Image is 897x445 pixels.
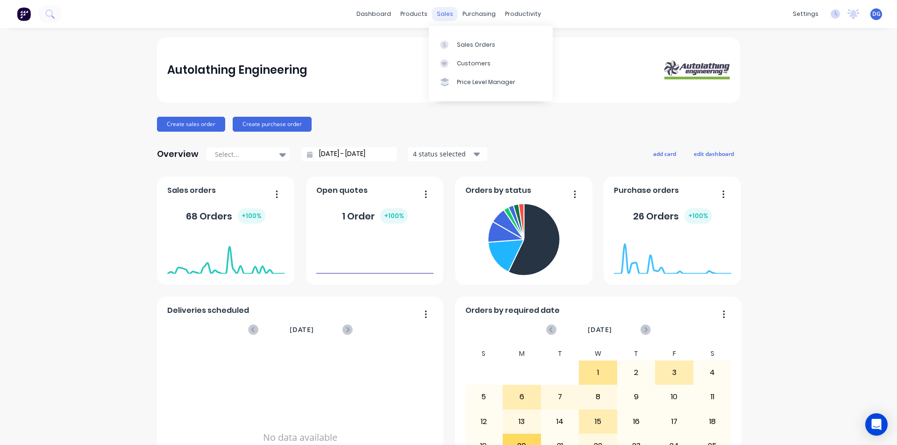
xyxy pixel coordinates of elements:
div: 14 [541,410,579,433]
div: 9 [618,385,655,409]
span: [DATE] [588,325,612,335]
div: Overview [157,145,199,163]
div: 8 [579,385,617,409]
div: 1 [579,361,617,384]
div: S [693,347,732,360]
div: Autolathing Engineering [167,61,307,79]
div: 5 [465,385,503,409]
span: Orders by required date [465,305,560,316]
div: sales [432,7,458,21]
button: 4 status selected [408,147,487,161]
div: Customers [457,59,491,68]
span: Sales orders [167,185,216,196]
div: 68 Orders [186,208,265,224]
div: 7 [541,385,579,409]
div: 3 [655,361,693,384]
button: add card [647,148,682,160]
div: + 100 % [238,208,265,224]
div: Price Level Manager [457,78,515,86]
div: + 100 % [380,208,408,224]
div: 6 [503,385,541,409]
div: S [465,347,503,360]
img: Factory [17,7,31,21]
span: [DATE] [290,325,314,335]
button: Create purchase order [233,117,312,132]
div: products [396,7,432,21]
a: dashboard [352,7,396,21]
div: 15 [579,410,617,433]
div: M [503,347,541,360]
div: 16 [618,410,655,433]
span: Orders by status [465,185,531,196]
div: 11 [694,385,731,409]
div: purchasing [458,7,500,21]
div: 18 [694,410,731,433]
div: Sales Orders [457,41,495,49]
div: 12 [465,410,503,433]
div: 4 status selected [413,149,472,159]
div: Open Intercom Messenger [865,413,888,436]
div: T [617,347,655,360]
div: 1 Order [342,208,408,224]
div: T [541,347,579,360]
img: Autolathing Engineering [664,61,730,80]
a: Price Level Manager [429,73,553,92]
button: edit dashboard [688,148,740,160]
div: W [579,347,617,360]
div: 10 [655,385,693,409]
span: Purchase orders [614,185,679,196]
span: DG [872,10,881,18]
div: + 100 % [684,208,712,224]
div: settings [788,7,823,21]
a: Sales Orders [429,35,553,54]
div: 17 [655,410,693,433]
div: productivity [500,7,546,21]
div: 13 [503,410,541,433]
span: Open quotes [316,185,368,196]
div: 2 [618,361,655,384]
div: 26 Orders [633,208,712,224]
div: 4 [694,361,731,384]
button: Create sales order [157,117,225,132]
div: F [655,347,693,360]
a: Customers [429,54,553,73]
